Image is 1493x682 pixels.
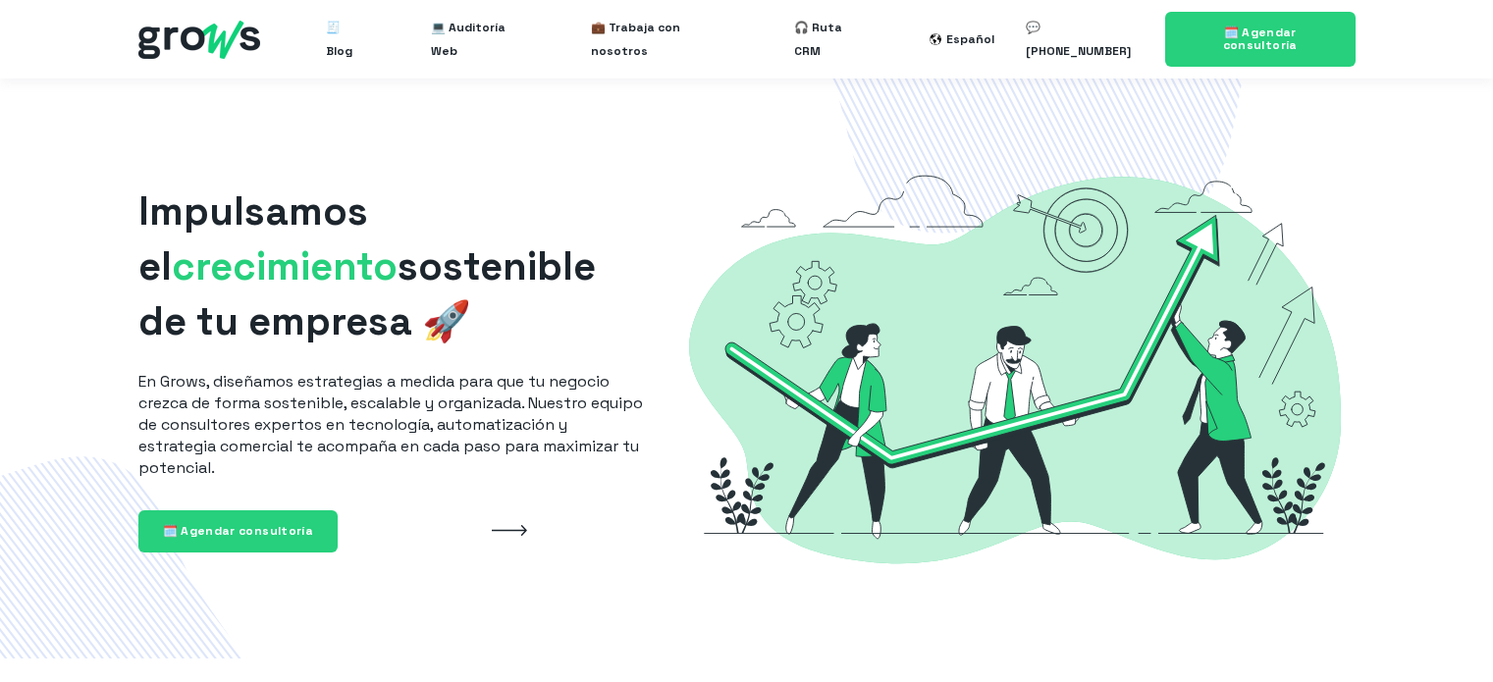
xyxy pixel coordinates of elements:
[1026,8,1141,71] a: 💬 [PHONE_NUMBER]
[138,184,643,349] h1: Impulsamos el sostenible de tu empresa 🚀
[1223,25,1298,53] span: 🗓️ Agendar consultoría
[1165,12,1356,67] a: 🗓️ Agendar consultoría
[946,27,994,51] div: Español
[138,371,643,479] p: En Grows, diseñamos estrategias a medida para que tu negocio crezca de forma sostenible, escalabl...
[172,241,398,291] span: crecimiento
[591,8,731,71] a: 💼 Trabaja con nosotros
[431,8,528,71] a: 💻 Auditoría Web
[138,21,260,59] img: grows - hubspot
[163,523,314,539] span: 🗓️ Agendar consultoría
[794,8,867,71] a: 🎧 Ruta CRM
[674,141,1356,596] img: Grows-Growth-Marketing-Hacking-Hubspot
[326,8,367,71] a: 🧾 Blog
[138,510,339,552] a: 🗓️ Agendar consultoría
